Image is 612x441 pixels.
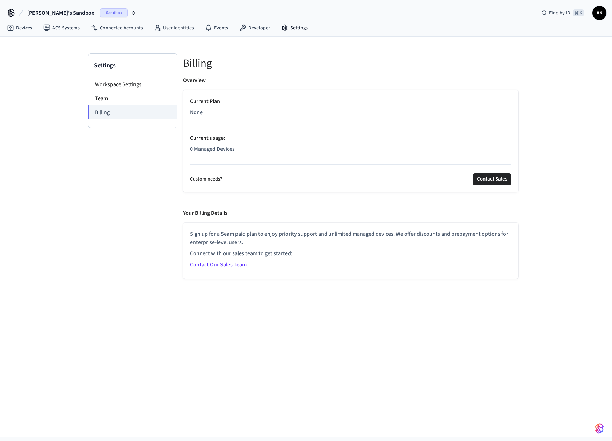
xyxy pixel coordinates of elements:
[592,6,606,20] button: AK
[593,7,606,19] span: AK
[88,91,177,105] li: Team
[190,249,511,258] p: Connect with our sales team to get started:
[549,9,570,16] span: Find by ID
[473,173,511,185] button: Contact Sales
[190,173,511,185] div: Custom needs?
[94,61,172,71] h3: Settings
[536,7,590,19] div: Find by ID⌘ K
[190,261,247,269] a: Contact Our Sales Team
[573,9,584,16] span: ⌘ K
[148,22,199,34] a: User Identities
[190,108,203,117] span: None
[595,423,604,434] img: SeamLogoGradient.69752ec5.svg
[88,105,177,119] li: Billing
[190,230,511,247] p: Sign up for a Seam paid plan to enjoy priority support and unlimited managed devices. We offer di...
[88,78,177,91] li: Workspace Settings
[276,22,313,34] a: Settings
[100,8,128,17] span: Sandbox
[190,145,511,153] p: 0 Managed Devices
[1,22,38,34] a: Devices
[234,22,276,34] a: Developer
[85,22,148,34] a: Connected Accounts
[199,22,234,34] a: Events
[183,76,206,84] p: Overview
[183,56,518,71] h5: Billing
[38,22,85,34] a: ACS Systems
[183,209,227,217] p: Your Billing Details
[27,9,94,17] span: [PERSON_NAME]'s Sandbox
[190,97,511,105] p: Current Plan
[190,134,511,142] p: Current usage :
